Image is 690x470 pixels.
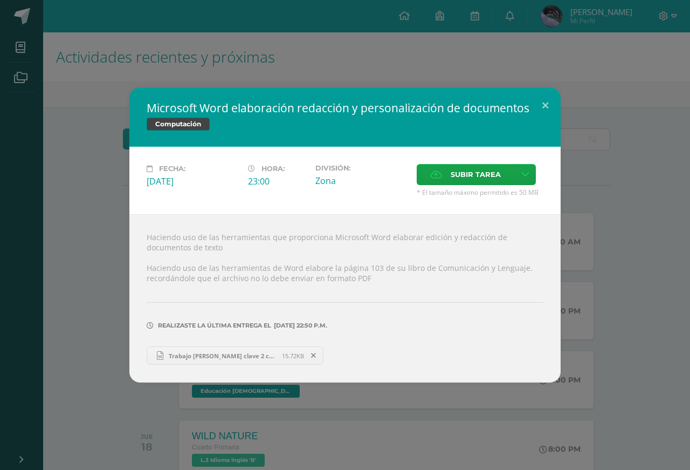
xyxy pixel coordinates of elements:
[417,188,543,197] span: * El tamaño máximo permitido es 50 MB
[147,118,210,131] span: Computación
[261,165,285,173] span: Hora:
[158,322,271,329] span: Realizaste la última entrega el
[147,175,239,187] div: [DATE]
[248,175,307,187] div: 23:00
[147,100,543,115] h2: Microsoft Word elaboración redacción y personalización de documentos
[315,175,408,187] div: Zona
[315,164,408,172] label: División:
[282,352,304,360] span: 15.72KB
[271,325,327,326] span: [DATE] 22:50 p.m.
[147,346,323,365] a: Trabajo [PERSON_NAME] clave 2 computacion.docx 15.72KB
[159,165,185,173] span: Fecha:
[451,165,501,185] span: Subir tarea
[163,352,282,360] span: Trabajo [PERSON_NAME] clave 2 computacion.docx
[305,350,323,362] span: Remover entrega
[530,87,561,124] button: Close (Esc)
[129,214,561,383] div: Haciendo uso de las herramientas que proporciona Microsoft Word elaborar edición y redacción de d...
